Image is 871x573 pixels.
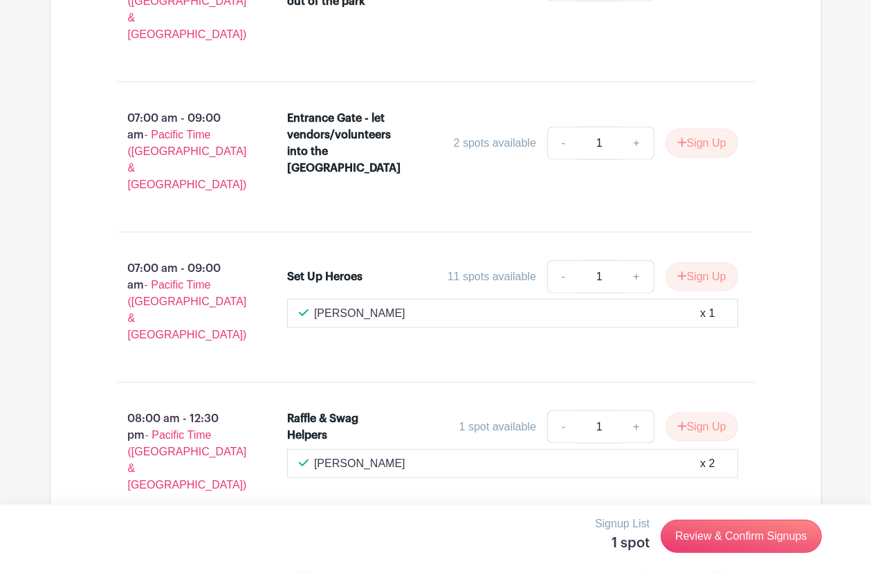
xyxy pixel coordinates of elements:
[666,262,738,291] button: Sign Up
[454,135,536,152] div: 2 spots available
[314,455,405,472] p: [PERSON_NAME]
[287,269,363,285] div: Set Up Heroes
[700,455,715,472] div: x 2
[128,279,247,340] span: - Pacific Time ([GEOGRAPHIC_DATA] & [GEOGRAPHIC_DATA])
[595,535,650,552] h5: 1 spot
[666,129,738,158] button: Sign Up
[700,305,715,322] div: x 1
[459,419,536,435] div: 1 spot available
[95,255,266,349] p: 07:00 am - 09:00 am
[287,410,383,444] div: Raffle & Swag Helpers
[128,429,247,491] span: - Pacific Time ([GEOGRAPHIC_DATA] & [GEOGRAPHIC_DATA])
[666,412,738,442] button: Sign Up
[595,516,650,532] p: Signup List
[547,260,579,293] a: -
[314,305,405,322] p: [PERSON_NAME]
[661,520,821,553] a: Review & Confirm Signups
[619,410,654,444] a: +
[448,269,536,285] div: 11 spots available
[287,110,401,176] div: Entrance Gate - let vendors/volunteers into the [GEOGRAPHIC_DATA]
[547,127,579,160] a: -
[128,129,247,190] span: - Pacific Time ([GEOGRAPHIC_DATA] & [GEOGRAPHIC_DATA])
[547,410,579,444] a: -
[619,127,654,160] a: +
[95,405,266,499] p: 08:00 am - 12:30 pm
[619,260,654,293] a: +
[95,104,266,199] p: 07:00 am - 09:00 am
